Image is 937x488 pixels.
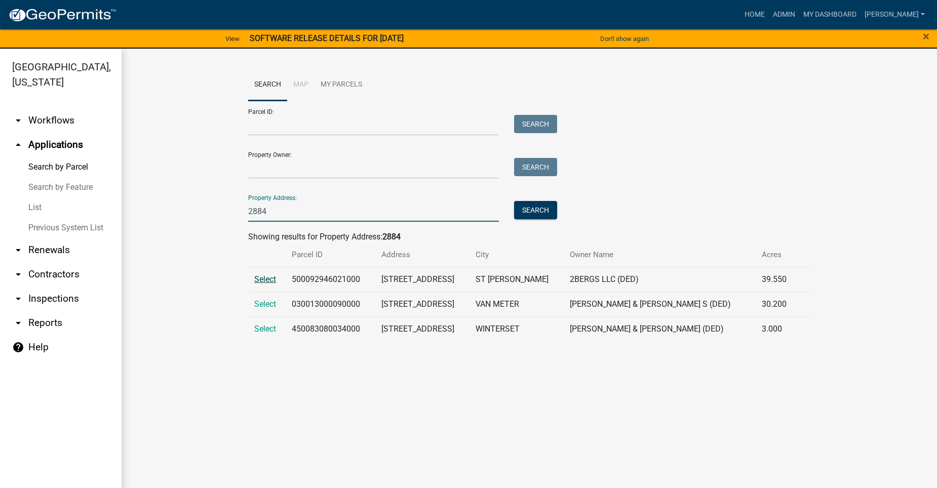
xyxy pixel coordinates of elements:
th: Address [375,243,470,267]
a: Select [254,274,276,284]
td: 450083080034000 [286,316,375,341]
a: Home [740,5,769,24]
strong: SOFTWARE RELEASE DETAILS FOR [DATE] [250,33,404,43]
td: 030013000090000 [286,292,375,316]
th: City [470,243,564,267]
td: [STREET_ADDRESS] [375,316,470,341]
td: [PERSON_NAME] & [PERSON_NAME] S (DED) [564,292,756,316]
td: [STREET_ADDRESS] [375,292,470,316]
td: ST [PERSON_NAME] [470,267,564,292]
td: 500092946021000 [286,267,375,292]
a: My Dashboard [799,5,861,24]
div: Showing results for Property Address: [248,231,810,243]
th: Acres [756,243,797,267]
button: Don't show again [596,30,653,47]
td: 39.550 [756,267,797,292]
td: 30.200 [756,292,797,316]
button: Search [514,201,557,219]
i: arrow_drop_down [12,244,24,256]
td: 3.000 [756,316,797,341]
th: Parcel ID [286,243,375,267]
i: help [12,341,24,353]
a: [PERSON_NAME] [861,5,929,24]
strong: 2884 [382,232,401,241]
i: arrow_drop_down [12,114,24,127]
a: Search [248,69,287,101]
i: arrow_drop_up [12,139,24,151]
i: arrow_drop_down [12,293,24,305]
td: [PERSON_NAME] & [PERSON_NAME] (DED) [564,316,756,341]
span: × [923,29,929,44]
i: arrow_drop_down [12,317,24,329]
i: arrow_drop_down [12,268,24,280]
a: Admin [769,5,799,24]
a: My Parcels [315,69,368,101]
a: Select [254,324,276,334]
td: [STREET_ADDRESS] [375,267,470,292]
button: Search [514,115,557,133]
td: VAN METER [470,292,564,316]
td: 2BERGS LLC (DED) [564,267,756,292]
th: Owner Name [564,243,756,267]
a: Select [254,299,276,309]
button: Close [923,30,929,43]
td: WINTERSET [470,316,564,341]
button: Search [514,158,557,176]
a: View [221,30,244,47]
